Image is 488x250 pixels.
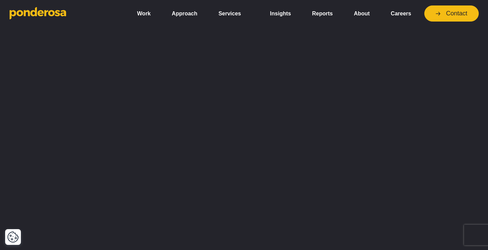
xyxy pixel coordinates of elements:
[129,6,159,21] a: Work
[262,6,299,21] a: Insights
[304,6,340,21] a: Reports
[10,7,119,21] a: Go to homepage
[346,6,378,21] a: About
[383,6,419,21] a: Careers
[424,5,478,22] a: Contact
[7,231,19,243] button: Cookie Settings
[164,6,205,21] a: Approach
[7,231,19,243] img: Revisit consent button
[211,6,256,21] a: Services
